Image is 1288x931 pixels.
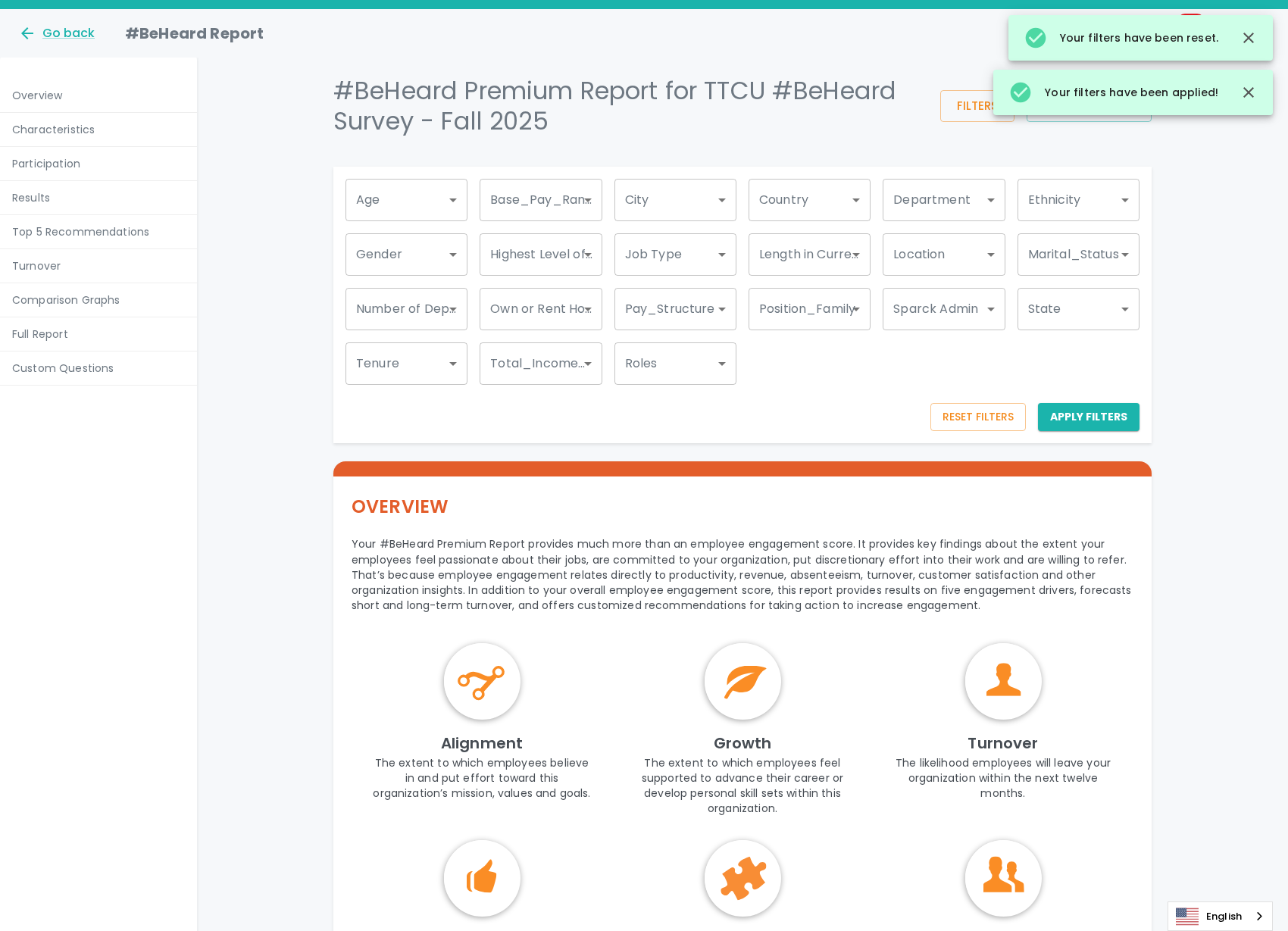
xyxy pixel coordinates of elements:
p: Results [12,190,185,205]
p: The likelihood employees will leave your organization within the next twelve months. [873,755,1133,801]
p: Characteristics [12,122,185,137]
p: Comparison Graphs [12,292,185,308]
div: Language [1168,901,1273,931]
img: Fit [705,840,781,917]
button: Apply Filters [1038,403,1140,431]
img: Valuing [444,840,521,917]
button: Filters [940,90,1014,122]
button: Go back [18,24,95,42]
div: Your filters have been applied! [1008,74,1218,111]
img: Turnover [965,643,1042,720]
img: Growth [705,643,781,720]
img: Team [965,840,1042,917]
p: Participation [12,156,185,171]
h4: #BeHeard Premium Report for TTCU #BeHeard Survey - Fall 2025 [333,76,934,136]
p: The extent to which employees feel supported to advance their career or develop personal skill se... [612,755,873,816]
p: Top 5 Recommendations [12,224,185,239]
div: Your filters have been reset. [1024,20,1218,56]
p: Turnover [12,258,185,273]
p: Custom Questions [12,361,185,376]
p: Your #BeHeard Premium Report provides much more than an employee engagement score. It provides ke... [352,536,1133,612]
h6: Alignment [352,731,612,755]
aside: Language selected: English [1168,901,1273,931]
h6: Growth [612,731,873,755]
img: Alignment [444,643,521,720]
h6: Turnover [873,731,1133,755]
a: English [1168,902,1272,930]
h5: OVERVIEW [352,495,1133,519]
p: The extent to which employees believe in and put effort toward this organization’s mission, value... [352,755,612,801]
p: Full Report [12,326,185,342]
p: Overview [12,88,185,103]
button: Reset Filters [930,403,1026,431]
h1: #BeHeard Report [125,21,264,45]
